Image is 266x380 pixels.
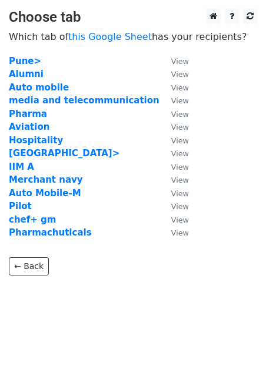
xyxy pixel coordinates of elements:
[159,227,189,238] a: View
[9,227,92,238] a: Pharmachuticals
[9,9,257,26] h3: Choose tab
[9,188,81,199] a: Auto Mobile-M
[159,109,189,119] a: View
[159,188,189,199] a: View
[9,56,41,66] a: Pune>
[171,123,189,132] small: View
[171,216,189,224] small: View
[9,201,32,211] a: Pilot
[68,31,152,42] a: this Google Sheet
[159,162,189,172] a: View
[159,95,189,106] a: View
[171,110,189,119] small: View
[9,31,257,43] p: Which tab of has your recipients?
[159,148,189,159] a: View
[159,135,189,146] a: View
[9,257,49,275] a: ← Back
[9,109,47,119] a: Pharma
[171,202,189,211] small: View
[171,176,189,184] small: View
[9,135,63,146] a: Hospitality
[171,57,189,66] small: View
[171,70,189,79] small: View
[9,148,119,159] a: [GEOGRAPHIC_DATA]>
[159,214,189,225] a: View
[9,174,83,185] a: Merchant navy
[159,82,189,93] a: View
[9,95,159,106] a: media and telecommunication
[171,83,189,92] small: View
[159,56,189,66] a: View
[171,96,189,105] small: View
[159,122,189,132] a: View
[9,162,34,172] a: IIM A
[171,228,189,237] small: View
[159,174,189,185] a: View
[159,201,189,211] a: View
[9,82,69,93] a: Auto mobile
[159,69,189,79] a: View
[171,189,189,198] small: View
[171,163,189,171] small: View
[9,69,44,79] a: Alumni
[171,136,189,145] small: View
[9,122,49,132] a: Aviation
[171,149,189,158] small: View
[9,214,56,225] a: chef+ gm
